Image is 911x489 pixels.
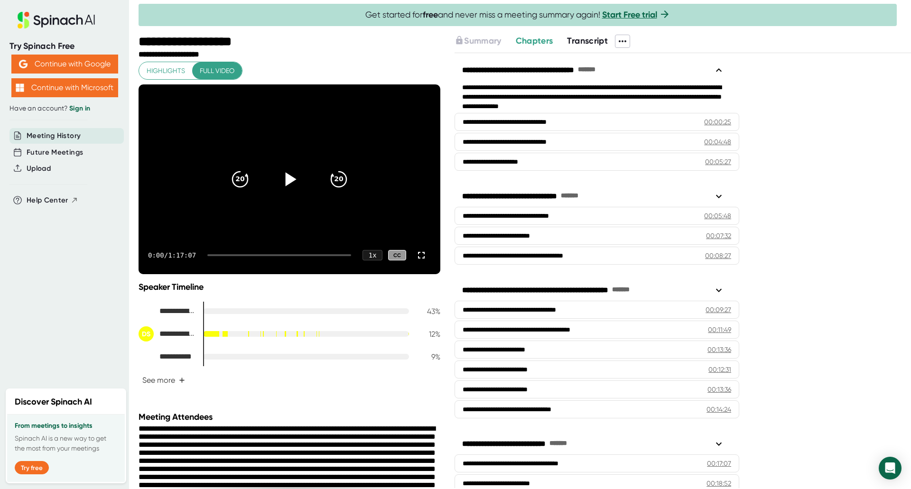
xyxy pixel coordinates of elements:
h2: Discover Spinach AI [15,396,92,408]
button: Meeting History [27,130,81,141]
div: 00:09:27 [706,305,731,314]
button: Chapters [516,35,553,47]
button: Continue with Google [11,55,118,74]
div: Have an account? [9,104,120,113]
span: Highlights [147,65,185,77]
button: Help Center [27,195,78,206]
img: Aehbyd4JwY73AAAAAElFTkSuQmCC [19,60,28,68]
div: 00:05:27 [705,157,731,166]
div: 00:11:49 [708,325,731,334]
div: 00:04:48 [704,137,731,147]
div: 00:07:32 [706,231,731,240]
div: JT [139,304,154,319]
div: RB [139,349,154,364]
div: Danielle Scott [139,326,195,341]
div: Upgrade to access [455,35,515,48]
span: Get started for and never miss a meeting summary again! [365,9,670,20]
button: Future Meetings [27,147,83,158]
div: Try Spinach Free [9,41,120,52]
h3: From meetings to insights [15,422,117,430]
button: Upload [27,163,51,174]
button: Transcript [567,35,608,47]
div: 00:18:52 [706,479,731,488]
span: Transcript [567,36,608,46]
button: Try free [15,461,49,474]
div: Speaker Timeline [139,282,440,292]
div: 43 % [417,307,440,316]
b: free [423,9,438,20]
span: Full video [200,65,234,77]
div: 00:17:07 [707,459,731,468]
button: Full video [192,62,242,80]
button: Summary [455,35,501,47]
button: Continue with Microsoft [11,78,118,97]
div: 00:14:24 [706,405,731,414]
span: Chapters [516,36,553,46]
div: Julie Coker/NYC Tourism+Conventions [139,304,195,319]
div: 00:13:36 [707,345,731,354]
span: Help Center [27,195,68,206]
div: 00:08:27 [705,251,731,260]
span: Summary [464,36,501,46]
a: Sign in [69,104,90,112]
button: See more+ [139,372,189,388]
div: 00:13:36 [707,385,731,394]
div: 00:12:31 [708,365,731,374]
div: Open Intercom Messenger [879,457,902,480]
div: Rob Beckham [139,349,195,364]
div: 00:05:48 [704,211,731,221]
button: Highlights [139,62,193,80]
div: 12 % [417,330,440,339]
div: 9 % [417,352,440,361]
p: Spinach AI is a new way to get the most from your meetings [15,434,117,453]
div: DS [139,326,154,341]
div: 0:00 / 1:17:07 [148,251,196,259]
div: Meeting Attendees [139,412,443,422]
div: CC [388,250,406,261]
a: Start Free trial [602,9,657,20]
span: + [179,377,185,384]
div: 1 x [363,250,382,260]
div: 00:00:25 [704,117,731,127]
